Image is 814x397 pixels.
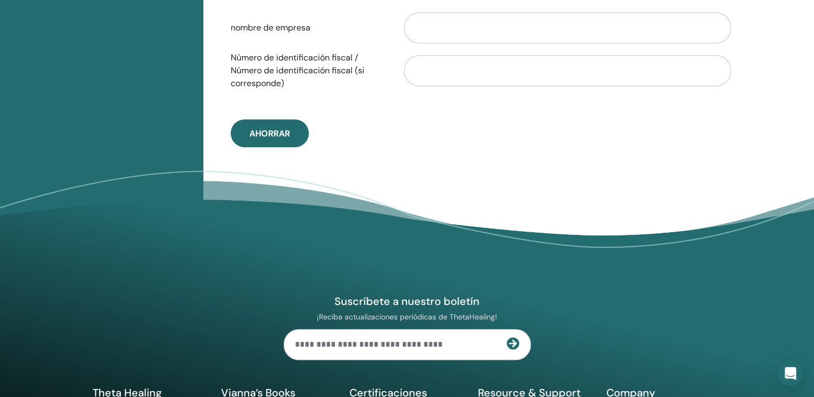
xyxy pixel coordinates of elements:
span: Ahorrar [249,128,290,139]
h4: Suscríbete a nuestro boletín [284,294,531,308]
div: Open Intercom Messenger [778,361,803,386]
label: nombre de empresa [223,18,394,38]
label: Número de identificación fiscal / Número de identificación fiscal (si corresponde) [223,48,394,94]
button: Ahorrar [231,119,309,147]
p: ¡Reciba actualizaciones periódicas de ThetaHealing! [284,312,531,322]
